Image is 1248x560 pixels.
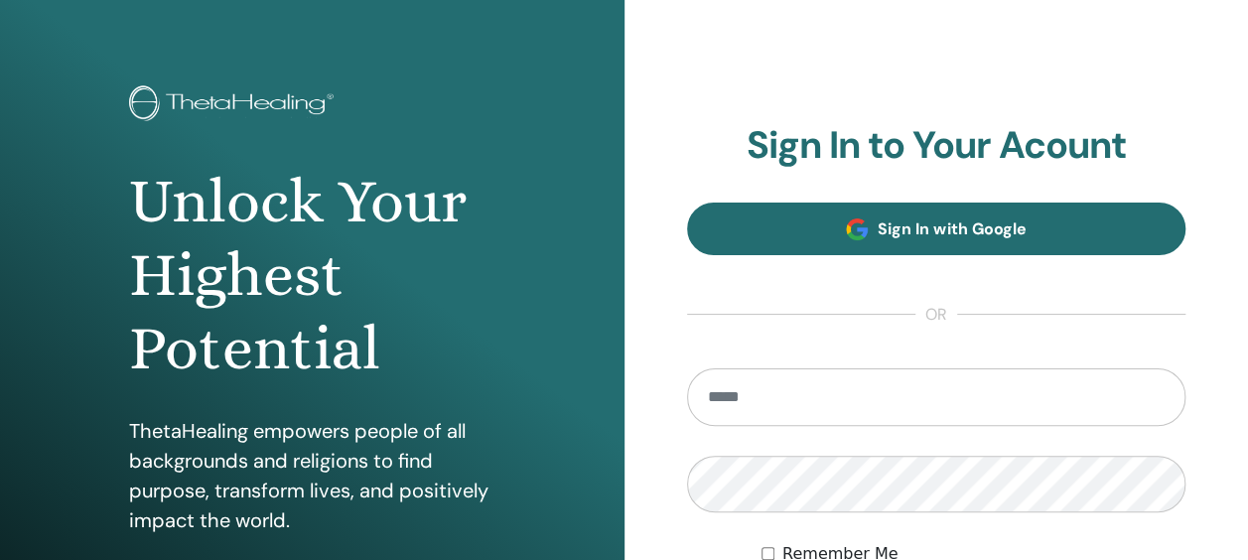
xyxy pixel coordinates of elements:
a: Sign In with Google [687,203,1186,255]
h2: Sign In to Your Acount [687,123,1186,169]
h1: Unlock Your Highest Potential [129,165,495,386]
p: ThetaHealing empowers people of all backgrounds and religions to find purpose, transform lives, a... [129,416,495,535]
span: or [915,303,957,327]
span: Sign In with Google [878,218,1026,239]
